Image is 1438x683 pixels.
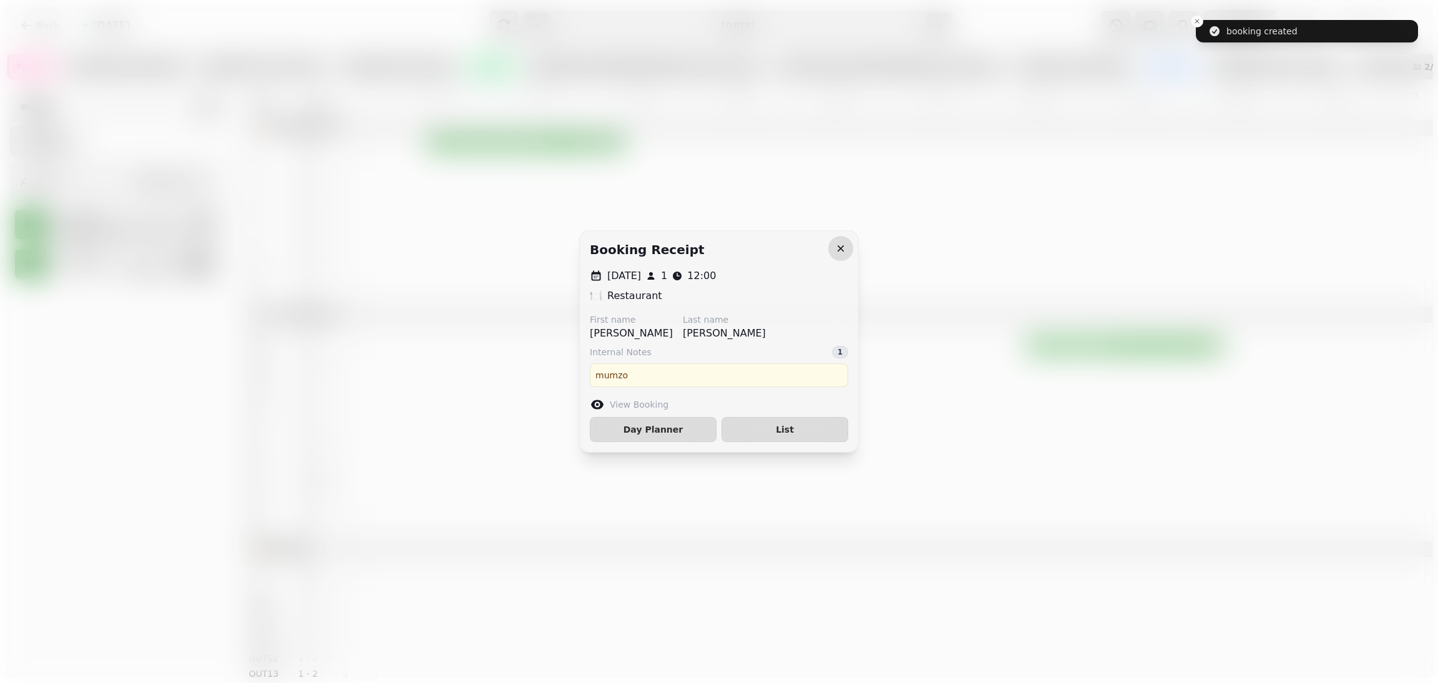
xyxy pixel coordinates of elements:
[607,288,662,303] p: Restaurant
[590,313,673,326] label: First name
[590,346,652,358] span: Internal Notes
[590,241,705,258] h2: Booking receipt
[610,398,668,411] label: View Booking
[661,268,667,283] p: 1
[600,425,706,434] span: Day Planner
[607,268,641,283] p: [DATE]
[590,288,602,303] p: 🍽️
[683,326,766,341] p: [PERSON_NAME]
[590,417,717,442] button: Day Planner
[721,417,848,442] button: List
[687,268,716,283] p: 12:00
[590,363,848,387] div: mumzo
[832,346,848,358] div: 1
[590,326,673,341] p: [PERSON_NAME]
[683,313,766,326] label: Last name
[732,425,838,434] span: List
